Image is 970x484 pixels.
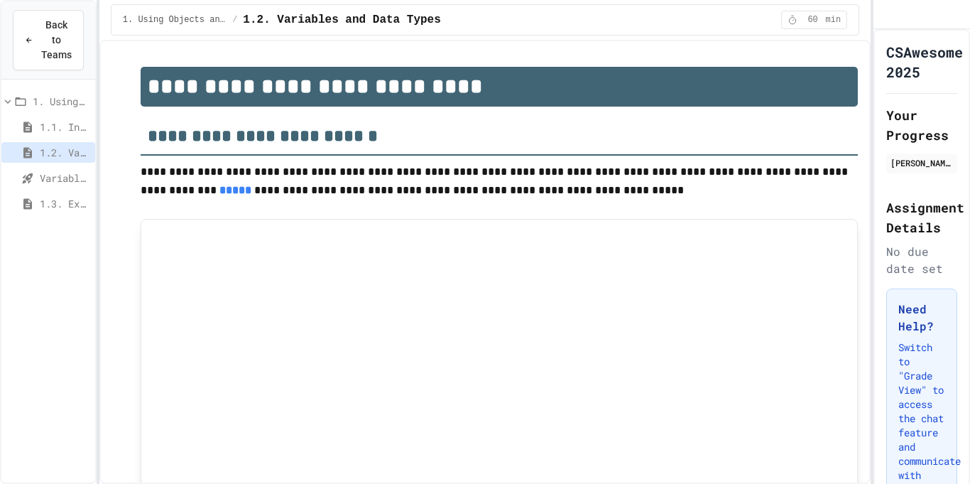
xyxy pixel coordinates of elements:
[886,243,957,277] div: No due date set
[898,301,945,335] h3: Need Help?
[890,156,953,169] div: [PERSON_NAME]
[41,18,72,63] span: Back to Teams
[886,198,957,237] h2: Assignment Details
[232,14,237,26] span: /
[33,94,89,109] span: 1. Using Objects and Methods
[40,171,89,185] span: Variables and Data Types - Quiz
[40,196,89,211] span: 1.3. Expressions and Output [New]
[13,10,84,70] button: Back to Teams
[826,14,841,26] span: min
[886,105,957,145] h2: Your Progress
[40,145,89,160] span: 1.2. Variables and Data Types
[886,42,963,82] h1: CSAwesome 2025
[123,14,227,26] span: 1. Using Objects and Methods
[40,119,89,134] span: 1.1. Introduction to Algorithms, Programming, and Compilers
[802,14,824,26] span: 60
[243,11,440,28] span: 1.2. Variables and Data Types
